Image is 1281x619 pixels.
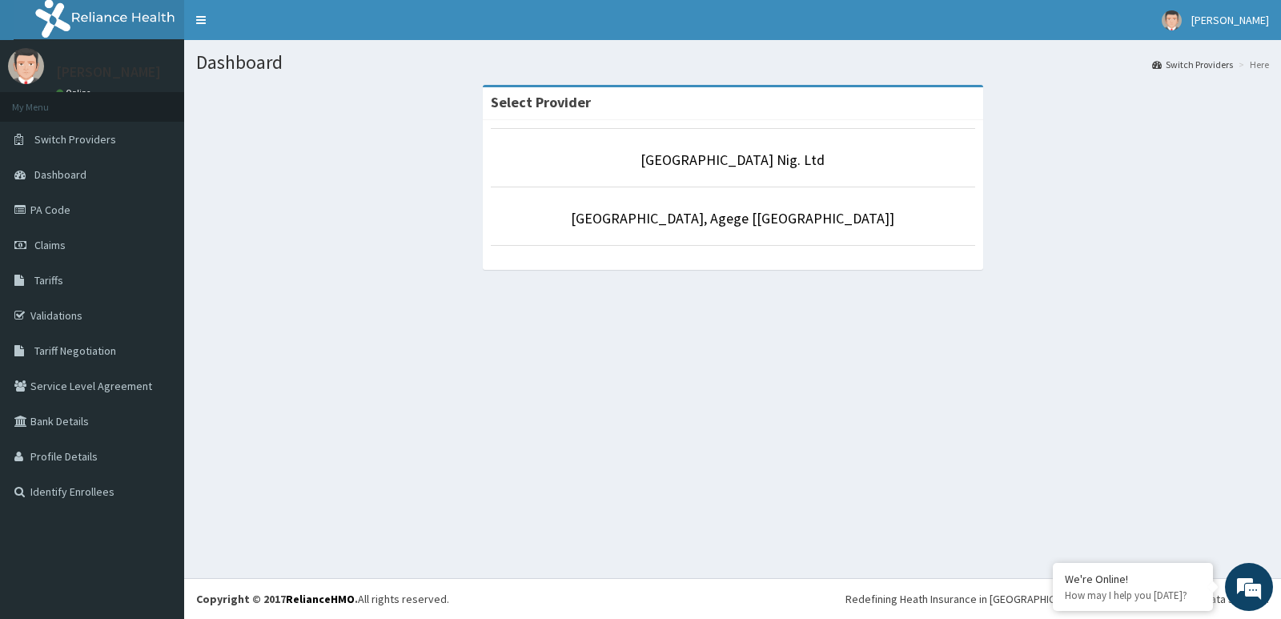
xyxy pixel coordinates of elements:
[196,592,358,606] strong: Copyright © 2017 .
[34,238,66,252] span: Claims
[184,578,1281,619] footer: All rights reserved.
[34,167,86,182] span: Dashboard
[56,65,161,79] p: [PERSON_NAME]
[34,273,63,287] span: Tariffs
[8,48,44,84] img: User Image
[491,93,591,111] strong: Select Provider
[1065,572,1201,586] div: We're Online!
[34,132,116,147] span: Switch Providers
[1191,13,1269,27] span: [PERSON_NAME]
[1152,58,1233,71] a: Switch Providers
[34,344,116,358] span: Tariff Negotiation
[571,209,894,227] a: [GEOGRAPHIC_DATA], Agege [[GEOGRAPHIC_DATA]]
[1162,10,1182,30] img: User Image
[286,592,355,606] a: RelianceHMO
[1235,58,1269,71] li: Here
[845,591,1269,607] div: Redefining Heath Insurance in [GEOGRAPHIC_DATA] using Telemedicine and Data Science!
[640,151,825,169] a: [GEOGRAPHIC_DATA] Nig. Ltd
[56,87,94,98] a: Online
[1065,589,1201,602] p: How may I help you today?
[196,52,1269,73] h1: Dashboard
